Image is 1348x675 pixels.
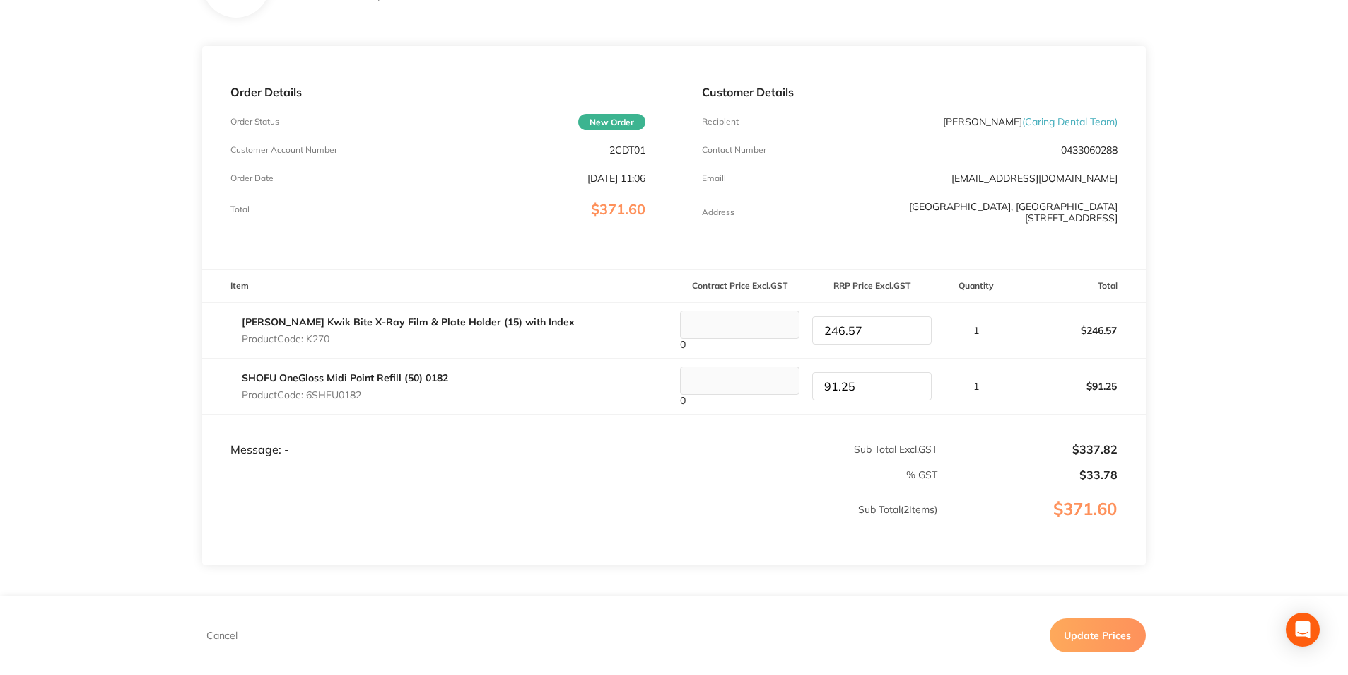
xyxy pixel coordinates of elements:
p: 1 [939,325,1013,336]
p: Product Code: 6SHFU0182 [242,389,448,400]
p: $246.57 [1014,313,1145,347]
p: Customer Account Number [230,145,337,155]
th: Quantity [938,270,1014,303]
a: SHOFU OneGloss Midi Point Refill (50) 0182 [242,371,448,384]
span: New Order [578,114,645,130]
p: Contact Number [702,145,766,155]
p: [DATE] 11:06 [587,173,645,184]
p: [GEOGRAPHIC_DATA], [GEOGRAPHIC_DATA] [STREET_ADDRESS] [840,201,1118,224]
button: Cancel [202,629,242,642]
p: $337.82 [939,443,1118,456]
th: Contract Price Excl. GST [674,270,806,303]
th: RRP Price Excl. GST [806,270,938,303]
p: Sub Total ( 2 Items) [203,504,937,543]
p: Address [702,207,734,217]
p: Sub Total Excl. GST [674,444,937,455]
a: [PERSON_NAME] Kwik Bite X-Ray Film & Plate Holder (15) with Index [242,316,575,328]
p: $33.78 [939,468,1118,481]
a: [EMAIL_ADDRESS][DOMAIN_NAME] [951,172,1118,185]
td: Message: - [202,415,674,457]
p: 2CDT01 [609,144,645,156]
p: 0433060288 [1061,144,1118,156]
p: Customer Details [702,86,1117,98]
th: Total [1014,270,1146,303]
th: Item [202,270,674,303]
p: % GST [203,469,937,480]
p: $91.25 [1014,369,1145,403]
span: $371.60 [591,200,645,218]
div: 0 [674,367,805,406]
p: $371.60 [939,500,1145,548]
div: 0 [674,311,805,350]
p: Order Status [230,117,279,127]
button: Update Prices [1050,618,1146,652]
div: Open Intercom Messenger [1286,613,1320,647]
p: Order Date [230,173,274,183]
p: 1 [939,381,1013,392]
p: Product Code: K270 [242,333,575,345]
p: [PERSON_NAME] [943,116,1118,127]
p: Total [230,204,250,214]
p: Recipient [702,117,739,127]
p: Emaill [702,173,726,183]
p: Order Details [230,86,645,98]
span: ( Caring Dental Team ) [1022,115,1118,128]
